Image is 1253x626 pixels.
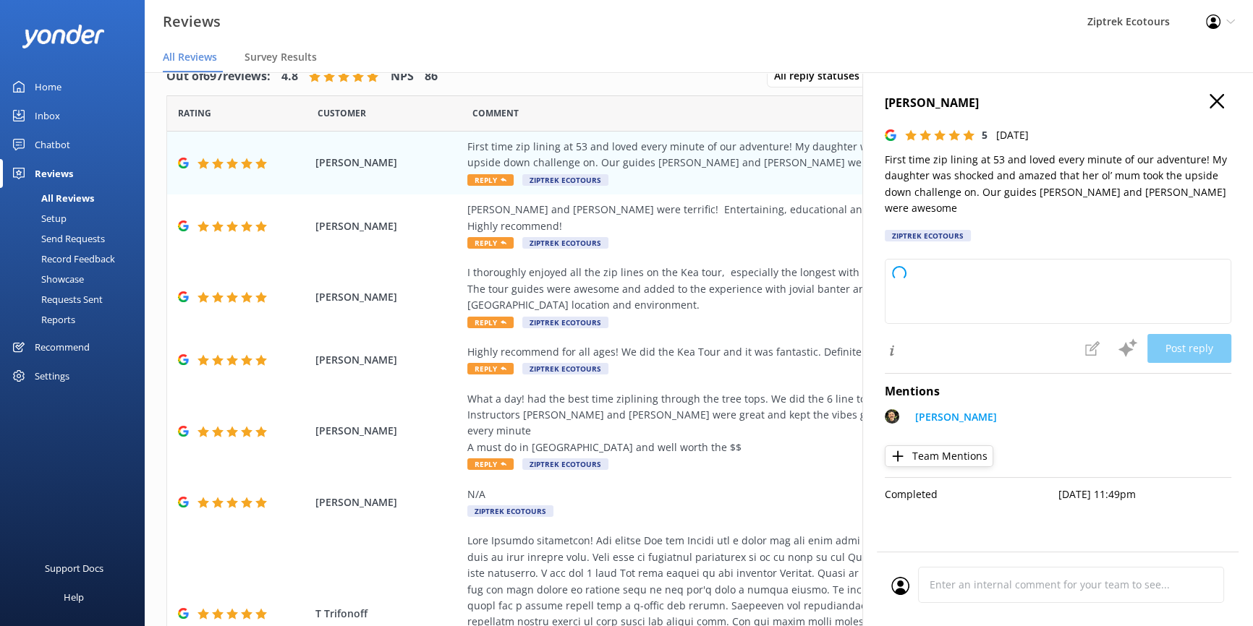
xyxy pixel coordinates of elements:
[22,25,105,48] img: yonder-white-logo.png
[885,409,899,424] img: 60-1720830770.jpg
[467,391,1126,456] div: What a day! had the best time ziplining through the tree tops. We did the 6 line tour and felt li...
[908,409,997,429] a: [PERSON_NAME]
[9,289,103,309] div: Requests Sent
[35,130,70,159] div: Chatbot
[9,188,94,208] div: All Reviews
[166,67,271,86] h4: Out of 697 reviews:
[9,289,145,309] a: Requests Sent
[35,101,60,130] div: Inbox
[245,50,317,64] span: Survey Results
[522,363,608,374] span: Ziptrek Ecotours
[467,139,1126,171] div: First time zip lining at 53 and loved every minute of our adventure! My daughter was shocked and ...
[315,606,460,622] span: T Trifonoff
[1058,486,1232,502] p: [DATE] 11:49pm
[1210,94,1224,110] button: Close
[885,230,971,241] div: Ziptrek Ecotours
[891,577,909,595] img: user_profile.svg
[9,249,115,269] div: Record Feedback
[885,486,1058,502] p: Completed
[522,237,608,249] span: Ziptrek Ecotours
[9,208,67,228] div: Setup
[35,361,69,390] div: Settings
[178,106,211,120] span: Date
[9,269,84,289] div: Showcase
[9,269,145,289] a: Showcase
[35,333,90,361] div: Recommend
[9,309,145,330] a: Reports
[467,486,1126,502] div: N/A
[885,152,1231,217] p: First time zip lining at 53 and loved every minute of our adventure! My daughter was shocked and ...
[9,249,145,269] a: Record Feedback
[315,218,460,234] span: [PERSON_NAME]
[315,289,460,305] span: [PERSON_NAME]
[467,202,1126,234] div: [PERSON_NAME] and [PERSON_NAME] were terrific! Entertaining, educational and very helpful and pat...
[522,458,608,470] span: Ziptrek Ecotours
[982,128,987,142] span: 5
[467,317,514,328] span: Reply
[774,68,868,84] span: All reply statuses
[467,344,1126,360] div: Highly recommend for all ages! We did the Kea Tour and it was fantastic. Definitely book in advance.
[64,583,84,612] div: Help
[467,265,1126,313] div: I thoroughly enjoyed all the zip lines on the Kea tour, especially the longest with its stunning ...
[885,382,1231,401] h4: Mentions
[9,228,105,249] div: Send Requests
[467,505,553,517] span: Ziptrek Ecotours
[885,94,1231,113] h4: [PERSON_NAME]
[318,106,366,120] span: Date
[35,159,73,188] div: Reviews
[315,155,460,171] span: [PERSON_NAME]
[9,188,145,208] a: All Reviews
[425,67,438,86] h4: 86
[522,317,608,328] span: Ziptrek Ecotours
[315,494,460,510] span: [PERSON_NAME]
[9,309,75,330] div: Reports
[163,50,217,64] span: All Reviews
[996,127,1029,143] p: [DATE]
[281,67,298,86] h4: 4.8
[315,423,460,439] span: [PERSON_NAME]
[163,10,221,33] h3: Reviews
[45,554,103,583] div: Support Docs
[467,237,514,249] span: Reply
[522,174,608,186] span: Ziptrek Ecotours
[472,106,519,120] span: Question
[885,445,993,467] button: Team Mentions
[35,72,61,101] div: Home
[915,409,997,425] p: [PERSON_NAME]
[467,174,514,186] span: Reply
[9,228,145,249] a: Send Requests
[391,67,414,86] h4: NPS
[467,458,514,470] span: Reply
[9,208,145,228] a: Setup
[315,352,460,368] span: [PERSON_NAME]
[467,363,514,374] span: Reply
